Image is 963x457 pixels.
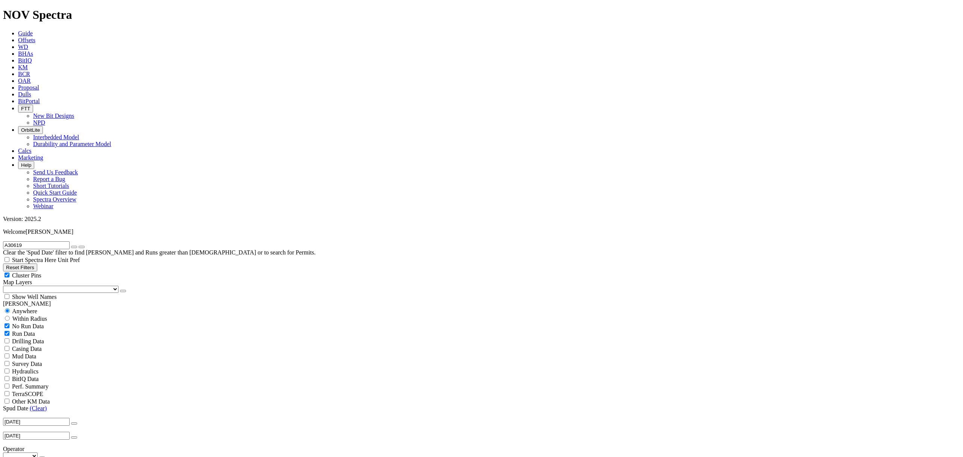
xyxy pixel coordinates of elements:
[12,308,37,314] span: Anywhere
[33,189,77,196] a: Quick Start Guide
[18,78,31,84] a: OAR
[18,154,43,161] a: Marketing
[3,228,960,235] p: Welcome
[21,127,40,133] span: OrbitLite
[12,398,50,405] span: Other KM Data
[18,37,35,43] a: Offsets
[3,382,960,390] filter-controls-checkbox: Performance Summary
[12,331,35,337] span: Run Data
[33,113,74,119] a: New Bit Designs
[3,390,960,398] filter-controls-checkbox: TerraSCOPE Data
[3,264,37,271] button: Reset Filters
[3,249,316,256] span: Clear the 'Spud Date' filter to find [PERSON_NAME] and Runs greater than [DEMOGRAPHIC_DATA] or to...
[33,183,69,189] a: Short Tutorials
[18,84,39,91] a: Proposal
[12,315,47,322] span: Within Radius
[3,216,960,222] div: Version: 2025.2
[33,141,111,147] a: Durability and Parameter Model
[33,134,79,140] a: Interbedded Model
[12,338,44,344] span: Drilling Data
[33,196,76,203] a: Spectra Overview
[21,106,30,111] span: FTT
[12,368,38,375] span: Hydraulics
[33,203,53,209] a: Webinar
[18,105,33,113] button: FTT
[18,161,34,169] button: Help
[18,64,28,70] a: KM
[18,57,32,64] a: BitIQ
[58,257,80,263] span: Unit Pref
[3,432,70,440] input: Before
[12,257,56,263] span: Start Spectra Here
[3,367,960,375] filter-controls-checkbox: Hydraulics Analysis
[18,71,30,77] a: BCR
[26,228,73,235] span: [PERSON_NAME]
[12,346,42,352] span: Casing Data
[5,257,9,262] input: Start Spectra Here
[33,169,78,175] a: Send Us Feedback
[3,279,32,285] span: Map Layers
[18,126,43,134] button: OrbitLite
[3,405,28,411] span: Spud Date
[3,446,24,452] span: Operator
[18,50,33,57] a: BHAs
[30,405,47,411] a: (Clear)
[12,376,39,382] span: BitIQ Data
[3,241,70,249] input: Search
[3,300,960,307] div: [PERSON_NAME]
[3,418,70,426] input: After
[12,361,42,367] span: Survey Data
[18,30,33,37] a: Guide
[12,353,36,360] span: Mud Data
[21,162,31,168] span: Help
[12,272,41,279] span: Cluster Pins
[18,91,31,97] a: Dulls
[3,8,960,22] h1: NOV Spectra
[18,148,32,154] a: Calcs
[33,119,45,126] a: NPD
[12,323,44,329] span: No Run Data
[12,294,56,300] span: Show Well Names
[3,398,960,405] filter-controls-checkbox: TerraSCOPE Data
[33,176,65,182] a: Report a Bug
[12,383,49,390] span: Perf. Summary
[12,391,43,397] span: TerraSCOPE
[18,44,28,50] a: WD
[18,98,40,104] a: BitPortal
